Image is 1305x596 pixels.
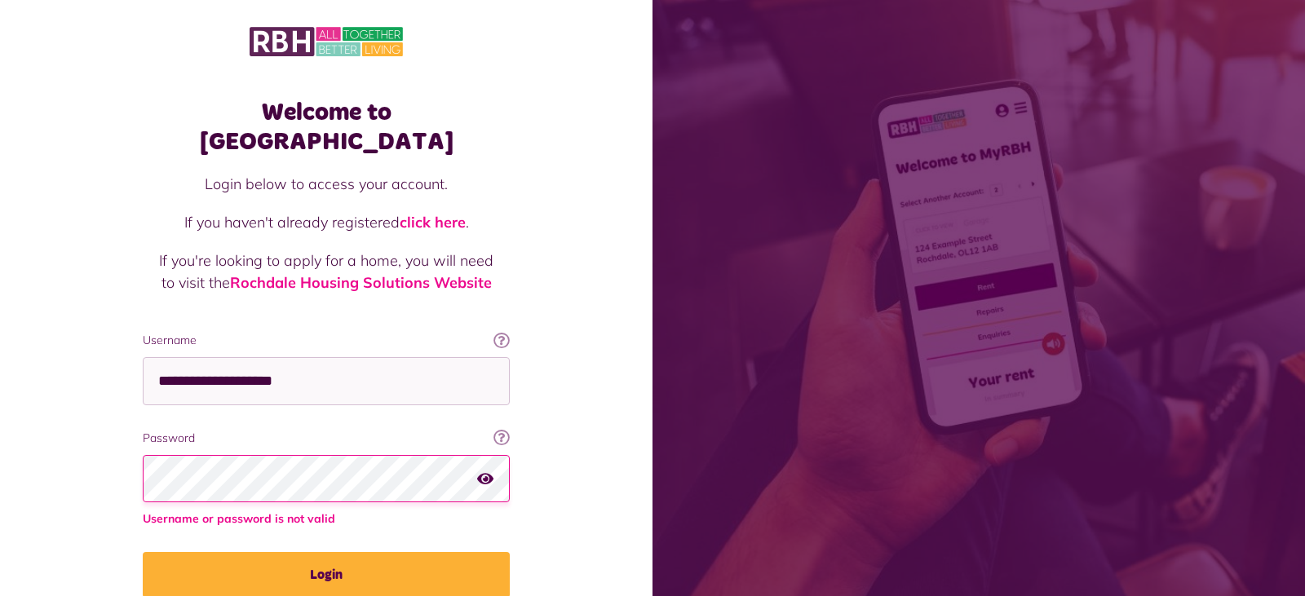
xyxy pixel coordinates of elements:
h1: Welcome to [GEOGRAPHIC_DATA] [143,98,510,157]
label: Password [143,430,510,447]
img: MyRBH [250,24,403,59]
p: If you're looking to apply for a home, you will need to visit the [159,249,493,294]
label: Username [143,332,510,349]
a: click here [400,213,466,232]
span: Username or password is not valid [143,510,510,528]
p: Login below to access your account. [159,173,493,195]
p: If you haven't already registered . [159,211,493,233]
a: Rochdale Housing Solutions Website [230,273,492,292]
